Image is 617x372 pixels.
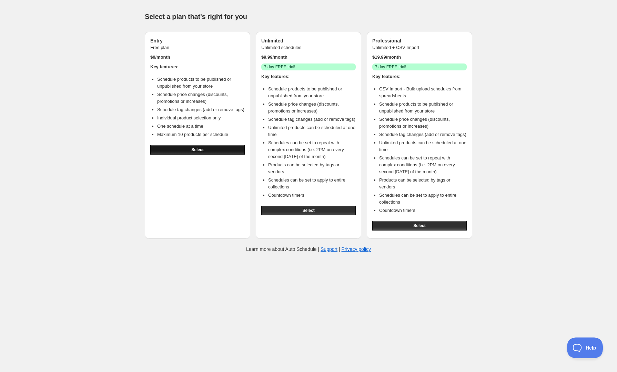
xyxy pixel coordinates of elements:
li: Individual product selection only [157,115,245,121]
p: Learn more about Auto Schedule | | [246,246,371,253]
span: Select [413,223,425,228]
li: Schedule tag changes (add or remove tags) [268,116,356,123]
p: $ 9.99 /month [261,54,356,61]
li: Schedule tag changes (add or remove tags) [157,106,245,113]
li: Maximum 10 products per schedule [157,131,245,138]
li: Schedule products to be published or unpublished from your store [379,101,467,115]
a: Privacy policy [342,246,371,252]
h3: Unlimited [261,37,356,44]
button: Select [150,145,245,155]
button: Select [261,206,356,215]
li: Unlimited products can be scheduled at one time [268,124,356,138]
p: $ 19.99 /month [372,54,467,61]
li: One schedule at a time [157,123,245,130]
li: Products can be selected by tags or vendors [379,177,467,190]
li: Schedules can be set to repeat with complex conditions (i.e. 2PM on every second [DATE] of the mo... [379,155,467,175]
li: Schedule products to be published or unpublished from your store [157,76,245,90]
li: Schedules can be set to apply to entire collections [379,192,467,206]
li: Schedule price changes (discounts, promotions or increases) [157,91,245,105]
h4: Key features: [261,73,356,80]
span: Select [302,208,314,213]
span: 7 day FREE trial! [375,64,406,70]
a: Support [321,246,337,252]
li: Schedule price changes (discounts, promotions or increases) [268,101,356,115]
li: Countdown timers [268,192,356,199]
li: Schedules can be set to repeat with complex conditions (i.e. 2PM on every second [DATE] of the mo... [268,139,356,160]
li: Schedule price changes (discounts, promotions or increases) [379,116,467,130]
span: Select [191,147,203,153]
h4: Key features: [372,73,467,80]
h4: Key features: [150,63,245,70]
h1: Select a plan that's right for you [145,12,472,21]
span: 7 day FREE trial! [264,64,295,70]
li: Countdown timers [379,207,467,214]
li: Unlimited products can be scheduled at one time [379,139,467,153]
h3: Professional [372,37,467,44]
p: Free plan [150,44,245,51]
button: Select [372,221,467,231]
p: Unlimited + CSV Import [372,44,467,51]
li: Products can be selected by tags or vendors [268,161,356,175]
iframe: Help Scout Beacon - Open [567,337,603,358]
h3: Entry [150,37,245,44]
p: Unlimited schedules [261,44,356,51]
li: Schedule products to be published or unpublished from your store [268,86,356,99]
li: Schedule tag changes (add or remove tags) [379,131,467,138]
li: CSV Import - Bulk upload schedules from spreadsheets [379,86,467,99]
p: $ 0 /month [150,54,245,61]
li: Schedules can be set to apply to entire collections [268,177,356,190]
